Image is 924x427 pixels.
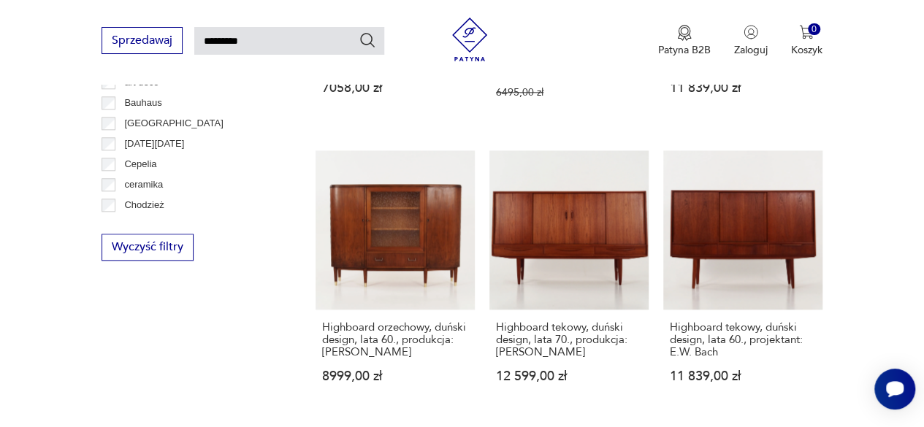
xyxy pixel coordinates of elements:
[124,177,163,193] p: ceramika
[874,369,915,409] iframe: Smartsupp widget button
[322,370,468,382] p: 8999,00 zł
[359,31,376,49] button: Szukaj
[322,82,468,94] p: 7058,00 zł
[102,27,183,54] button: Sprzedawaj
[489,150,649,411] a: Highboard tekowy, duński design, lata 70., produkcja: DaniaHighboard tekowy, duński design, lata ...
[734,43,768,57] p: Zaloguj
[124,156,156,172] p: Cepelia
[124,136,184,152] p: [DATE][DATE]
[124,218,161,234] p: Ćmielów
[677,25,692,41] img: Ikona medalu
[496,370,642,382] p: 12 599,00 zł
[670,321,816,358] h3: Highboard tekowy, duński design, lata 60., projektant: E.W. Bach
[496,321,642,358] h3: Highboard tekowy, duński design, lata 70., produkcja: [PERSON_NAME]
[670,370,816,382] p: 11 839,00 zł
[496,86,642,99] p: 6495,00 zł
[663,150,822,411] a: Highboard tekowy, duński design, lata 60., projektant: E.W. BachHighboard tekowy, duński design, ...
[808,23,820,36] div: 0
[322,321,468,358] h3: Highboard orzechowy, duński design, lata 60., produkcja: [PERSON_NAME]
[316,150,475,411] a: Highboard orzechowy, duński design, lata 60., produkcja: DaniaHighboard orzechowy, duński design,...
[658,25,711,57] button: Patyna B2B
[448,18,492,61] img: Patyna - sklep z meblami i dekoracjami vintage
[102,36,183,47] a: Sprzedawaj
[102,234,194,261] button: Wyczyść filtry
[124,95,161,111] p: Bauhaus
[791,43,822,57] p: Koszyk
[658,25,711,57] a: Ikona medaluPatyna B2B
[124,115,223,131] p: [GEOGRAPHIC_DATA]
[734,25,768,57] button: Zaloguj
[670,82,816,94] p: 11 839,00 zł
[124,197,164,213] p: Chodzież
[799,25,814,39] img: Ikona koszyka
[744,25,758,39] img: Ikonka użytkownika
[658,43,711,57] p: Patyna B2B
[791,25,822,57] button: 0Koszyk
